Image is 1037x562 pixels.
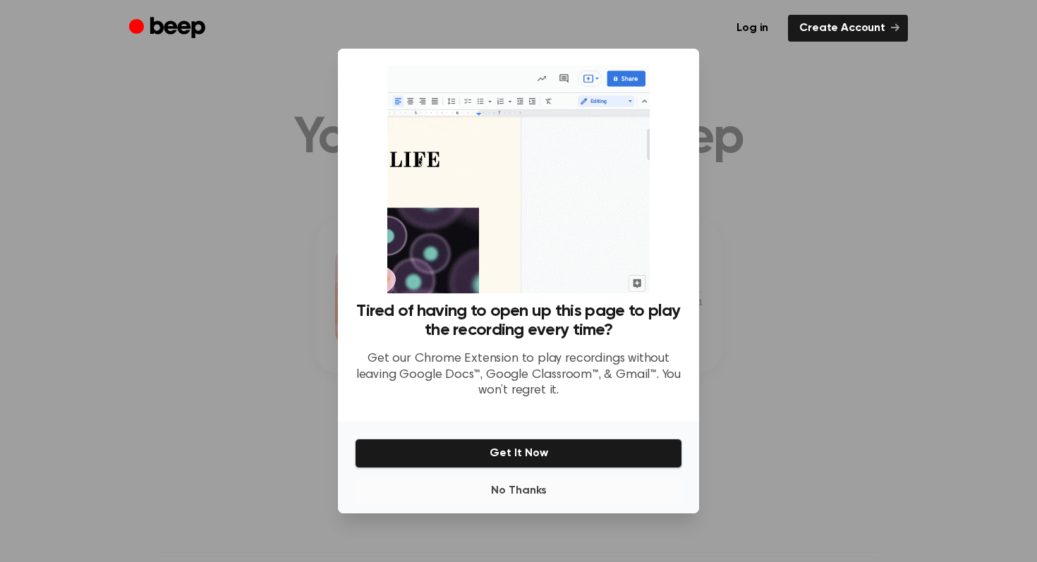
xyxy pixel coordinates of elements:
[355,439,682,468] button: Get It Now
[129,15,209,42] a: Beep
[355,351,682,399] p: Get our Chrome Extension to play recordings without leaving Google Docs™, Google Classroom™, & Gm...
[788,15,908,42] a: Create Account
[387,66,649,293] img: Beep extension in action
[355,302,682,340] h3: Tired of having to open up this page to play the recording every time?
[725,15,780,42] a: Log in
[355,477,682,505] button: No Thanks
